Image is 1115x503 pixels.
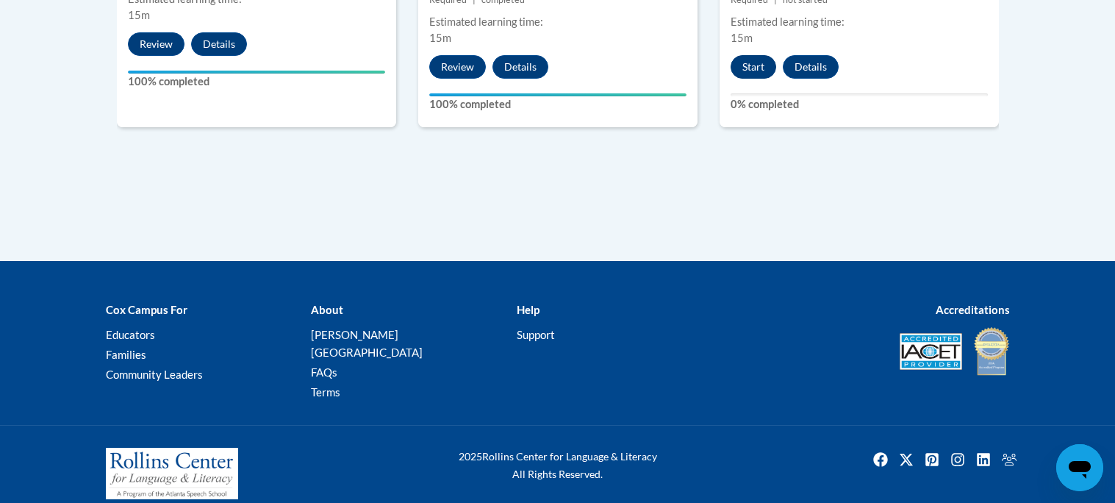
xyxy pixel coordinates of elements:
a: Facebook [869,448,892,471]
iframe: Button to launch messaging window [1056,444,1103,491]
div: Estimated learning time: [731,14,988,30]
label: 100% completed [429,96,686,113]
a: Families [106,348,146,361]
b: Accreditations [936,303,1010,316]
img: Facebook group icon [997,448,1021,471]
a: Instagram [946,448,969,471]
b: About [311,303,343,316]
img: IDA® Accredited [973,326,1010,377]
b: Help [517,303,539,316]
img: Rollins Center for Language & Literacy - A Program of the Atlanta Speech School [106,448,238,499]
b: Cox Campus For [106,303,187,316]
button: Details [191,32,247,56]
button: Review [429,55,486,79]
img: Twitter icon [894,448,918,471]
div: Your progress [128,71,385,74]
a: [PERSON_NAME][GEOGRAPHIC_DATA] [311,328,423,359]
a: Terms [311,385,340,399]
div: Rollins Center for Language & Literacy All Rights Reserved. [404,448,712,483]
img: Instagram icon [946,448,969,471]
a: Pinterest [920,448,944,471]
img: Accredited IACET® Provider [900,333,962,370]
img: LinkedIn icon [972,448,995,471]
a: Linkedin [972,448,995,471]
span: 15m [429,32,451,44]
div: Estimated learning time: [429,14,686,30]
a: Support [517,328,555,341]
a: Twitter [894,448,918,471]
img: Pinterest icon [920,448,944,471]
button: Start [731,55,776,79]
label: 100% completed [128,74,385,90]
span: 15m [731,32,753,44]
a: Facebook Group [997,448,1021,471]
img: Facebook icon [869,448,892,471]
span: 2025 [459,450,482,463]
button: Details [783,55,839,79]
label: 0% completed [731,96,988,113]
button: Details [492,55,548,79]
a: Community Leaders [106,368,203,381]
button: Review [128,32,184,56]
div: Your progress [429,93,686,96]
a: Educators [106,328,155,341]
a: FAQs [311,365,337,379]
span: 15m [128,9,150,21]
